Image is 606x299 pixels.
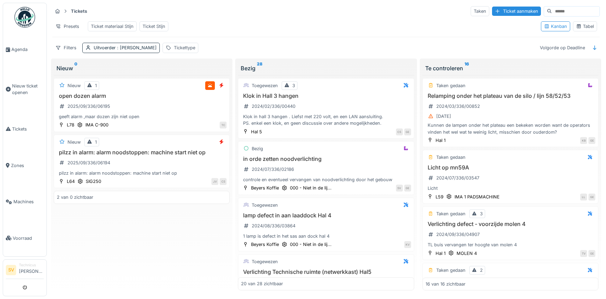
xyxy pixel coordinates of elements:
div: 1 [95,82,97,89]
strong: Tickets [68,8,90,14]
div: TV [580,250,587,257]
div: Bezig [252,145,263,152]
div: controle en eventueel vervangen van noodverlichting door het gebouw [241,176,411,183]
div: 2024/03/336/00852 [436,103,480,110]
div: Taken gedaan [436,154,466,161]
div: Klok in hall 3 hangen . Liefst met 220 volt, en een LAN aansluiting. PS. enkel een klok, en geen ... [241,113,411,126]
div: L78 [67,122,74,128]
div: JV [211,178,218,185]
li: SV [6,265,16,275]
div: GE [588,250,595,257]
div: MOLEN 4 [457,250,477,257]
div: 1 [95,139,97,145]
h3: Licht op mn59A [426,164,595,171]
span: : [PERSON_NAME] [116,45,157,50]
div: 2024/09/336/04907 [436,231,480,238]
div: Technicus [19,262,44,268]
div: LL [580,194,587,200]
div: 16 van 16 zichtbaar [426,280,466,287]
li: [PERSON_NAME] [19,262,44,277]
div: L64 [67,178,75,185]
div: Hal 1 [436,250,446,257]
h3: Verlichting defect - voorzijde molen 4 [426,221,595,227]
div: Ticket materiaal Stijn [91,23,134,30]
div: SIG250 [86,178,101,185]
sup: 0 [74,64,77,72]
div: Hal 5 [251,128,262,135]
div: SV [396,185,403,192]
div: TC [220,122,227,128]
span: Agenda [11,46,44,53]
div: 3 [480,210,483,217]
div: Toegewezen [252,258,278,265]
div: 000 - Niet in de lij... [290,185,332,191]
div: Tabel [576,23,594,30]
div: 2024/07/336/03547 [436,175,479,181]
sup: 16 [464,64,469,72]
div: Nieuw [67,139,81,145]
div: Kunnen de lampen onder het plateau een bekeken worden want de operators vinden het wel wat te wei... [426,122,595,135]
div: 2 [480,267,483,274]
div: Toegewezen [252,82,278,89]
h3: pilzz in alarm: alarm noodstoppen: machine start niet op [57,149,227,156]
div: CS [220,178,227,185]
div: CS [396,128,403,135]
div: 2024/02/336/00440 [252,103,295,110]
a: Zones [3,147,46,184]
div: Taken [471,6,489,16]
h3: Relamping onder het plateau van de silo / lijn 58/52/53 [426,93,595,99]
div: Beyers Koffie [251,185,279,191]
div: 000 - Niet in de lij... [290,241,332,248]
div: 2024/07/336/02186 [252,166,294,173]
div: Nieuw [67,82,81,89]
a: SV Technicus[PERSON_NAME] [6,262,44,279]
div: Toegewezen [252,202,278,208]
div: L59 [436,194,443,200]
div: Filters [52,43,80,53]
a: Machines [3,184,46,220]
div: 2025/09/336/06194 [67,159,110,166]
div: GE [588,194,595,200]
a: Agenda [3,31,46,68]
div: Ticket Stijn [143,23,165,30]
div: KB [580,137,587,144]
div: Uitvoerder [94,44,157,51]
div: 3 [292,82,295,89]
div: 2025/09/336/06195 [67,103,110,110]
div: 2 van 0 zichtbaar [57,194,93,200]
h3: open dozen alarm [57,93,227,99]
span: Nieuw ticket openen [12,83,44,96]
span: Tickets [12,126,44,132]
div: Beyers Koffie [251,241,279,248]
div: pilzz in alarm: alarm noodstoppen: machine start niet op [57,170,227,176]
a: Nieuw ticket openen [3,68,46,111]
div: Volgorde op Deadline [537,43,588,53]
div: Ticket aanmaken [492,7,541,16]
div: geeft alarm ,maar dozen zijn niet open [57,113,227,120]
div: Te controleren [425,64,596,72]
div: GE [588,137,595,144]
a: Voorraad [3,220,46,257]
h3: Klok in Hall 3 hangen [241,93,411,99]
div: Taken gedaan [436,267,466,274]
span: Machines [13,198,44,205]
div: Licht [426,185,595,192]
h3: lamp defect in aan laaddock Hal 4 [241,212,411,219]
div: Kanban [544,23,567,30]
div: Bezig [241,64,411,72]
div: GE [404,185,411,192]
div: IMA 1 PADSMACHINE [454,194,500,200]
h3: in orde zetten noodverlichting [241,156,411,162]
div: Hal 1 [436,137,446,144]
div: Taken gedaan [436,210,466,217]
img: Badge_color-CXgf-gQk.svg [14,7,35,28]
a: Tickets [3,111,46,147]
div: GE [404,128,411,135]
sup: 28 [257,64,262,72]
div: 1 lamp is defect in het sas aan dock hal 4 [241,233,411,239]
div: Presets [52,21,82,31]
div: Nieuw [56,64,227,72]
span: Zones [11,162,44,169]
div: KV [404,241,411,248]
div: TL buis vervangen ter hoogte van molen 4 [426,241,595,248]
